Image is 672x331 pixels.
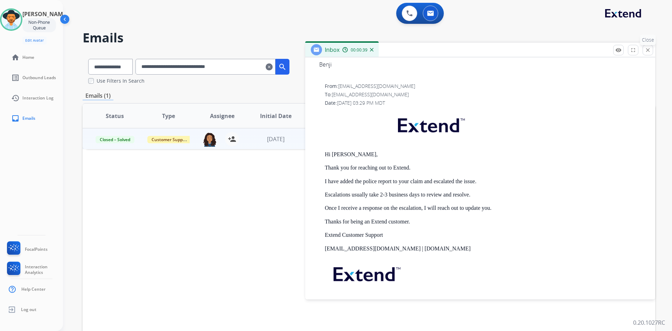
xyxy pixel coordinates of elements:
[325,83,647,90] div: From:
[266,63,273,71] mat-icon: clear
[640,35,656,45] p: Close
[338,83,415,89] span: [EMAIL_ADDRESS][DOMAIN_NAME]
[325,151,647,158] p: Hi [PERSON_NAME],
[630,47,636,53] mat-icon: fullscreen
[83,31,655,45] h2: Emails
[1,10,21,29] img: avatar
[325,165,647,171] p: Thank you for reaching out to Extend.
[325,99,647,106] div: Date:
[6,241,48,257] a: FocalPoints
[351,47,367,53] span: 00:00:39
[325,192,647,198] p: Escalations usually take 2-3 business days to review and resolve.
[97,77,145,84] label: Use Filters In Search
[210,112,234,120] span: Assignee
[325,232,647,238] p: Extend Customer Support
[325,91,647,98] div: To:
[325,246,647,252] p: [EMAIL_ADDRESS][DOMAIN_NAME] | [DOMAIN_NAME]
[389,110,472,138] img: extend.png
[25,264,63,275] span: Interaction Analytics
[96,136,134,143] span: Closed – Solved
[325,219,647,225] p: Thanks for being an Extend customer.
[22,75,56,81] span: Outbound Leads
[319,60,647,69] div: Benji
[325,259,407,287] img: extend.png
[267,135,285,143] span: [DATE]
[22,36,47,44] button: Edit Avatar
[228,135,236,143] mat-icon: person_add
[22,116,35,121] span: Emails
[633,318,665,327] p: 0.20.1027RC
[337,99,385,106] span: [DATE] 03:29 PM MDT
[260,112,292,120] span: Initial Date
[203,132,217,147] img: agent-avatar
[22,10,68,18] h3: [PERSON_NAME]
[83,91,113,100] p: Emails (1)
[22,95,54,101] span: Interaction Log
[22,55,34,60] span: Home
[325,46,339,54] span: Inbox
[162,112,175,120] span: Type
[6,262,63,278] a: Interaction Analytics
[21,287,45,292] span: Help Center
[278,63,287,71] mat-icon: search
[11,74,20,82] mat-icon: list_alt
[615,47,622,53] mat-icon: remove_red_eye
[643,45,653,55] button: Close
[22,18,56,32] div: Non-Phone Queue
[325,178,647,185] p: I have added the police report to your claim and escalated the issue.
[147,136,193,143] span: Customer Support
[332,91,409,98] span: [EMAIL_ADDRESS][DOMAIN_NAME]
[11,94,20,102] mat-icon: history
[11,53,20,62] mat-icon: home
[325,205,647,211] p: Once I receive a response on the escalation, I will reach out to update you.
[106,112,124,120] span: Status
[25,247,48,252] span: FocalPoints
[11,114,20,123] mat-icon: inbox
[645,47,651,53] mat-icon: close
[21,307,36,312] span: Log out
